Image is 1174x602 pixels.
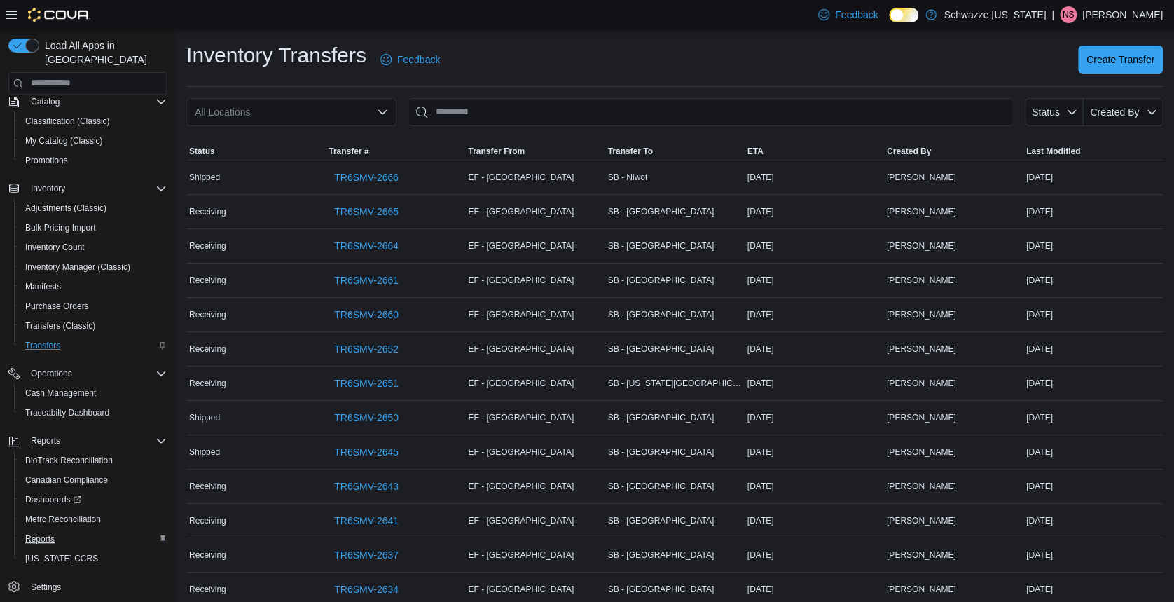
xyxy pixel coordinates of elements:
button: ETA [745,143,884,160]
span: Classification (Classic) [25,116,110,127]
button: My Catalog (Classic) [14,131,172,151]
span: Traceabilty Dashboard [20,404,167,421]
span: [PERSON_NAME] [887,515,956,526]
span: Cash Management [20,385,167,402]
button: Inventory Manager (Classic) [14,257,172,277]
button: Inventory [25,180,71,197]
span: SB - [GEOGRAPHIC_DATA] [607,481,714,492]
span: EF - [GEOGRAPHIC_DATA] [468,446,574,458]
a: Transfers [20,337,66,354]
span: Inventory Count [25,242,85,253]
a: Dashboards [14,490,172,509]
span: TR6SMV-2664 [334,239,399,253]
span: Status [189,146,215,157]
a: My Catalog (Classic) [20,132,109,149]
span: SB - [GEOGRAPHIC_DATA] [607,309,714,320]
span: [PERSON_NAME] [887,309,956,320]
span: SB - [GEOGRAPHIC_DATA] [607,549,714,561]
a: TR6SMV-2666 [329,163,404,191]
a: TR6SMV-2637 [329,541,404,569]
span: Receiving [189,378,226,389]
button: Status [186,143,326,160]
span: [PERSON_NAME] [887,549,956,561]
button: Classification (Classic) [14,111,172,131]
span: Receiving [189,481,226,492]
a: TR6SMV-2651 [329,369,404,397]
span: SB - [GEOGRAPHIC_DATA] [607,446,714,458]
span: Shipped [189,172,220,183]
button: Reports [14,529,172,549]
a: TR6SMV-2664 [329,232,404,260]
span: Settings [31,582,61,593]
a: Feedback [375,46,446,74]
span: Feedback [835,8,878,22]
span: Transfers (Classic) [20,317,167,334]
a: TR6SMV-2660 [329,301,404,329]
span: Manifests [20,278,167,295]
span: [PERSON_NAME] [887,412,956,423]
button: Adjustments (Classic) [14,198,172,218]
div: [DATE] [745,341,884,357]
span: Inventory Manager (Classic) [20,259,167,275]
span: Last Modified [1026,146,1080,157]
span: EF - [GEOGRAPHIC_DATA] [468,206,574,217]
span: EF - [GEOGRAPHIC_DATA] [468,481,574,492]
div: [DATE] [1023,238,1163,254]
span: Create Transfer [1086,53,1154,67]
div: [DATE] [1023,444,1163,460]
span: TR6SMV-2634 [334,582,399,596]
span: Transfer To [607,146,652,157]
a: Promotions [20,152,74,169]
a: Transfers (Classic) [20,317,101,334]
div: [DATE] [1023,512,1163,529]
span: Receiving [189,549,226,561]
span: TR6SMV-2637 [334,548,399,562]
span: TR6SMV-2665 [334,205,399,219]
span: Transfer # [329,146,368,157]
span: My Catalog (Classic) [25,135,103,146]
a: TR6SMV-2652 [329,335,404,363]
span: Created By [1090,107,1139,118]
span: Transfers [20,337,167,354]
span: Catalog [31,96,60,107]
a: Settings [25,579,67,596]
span: My Catalog (Classic) [20,132,167,149]
button: Last Modified [1023,143,1163,160]
span: Dark Mode [889,22,890,23]
button: Create Transfer [1078,46,1163,74]
span: Transfer From [468,146,525,157]
span: Bulk Pricing Import [20,219,167,236]
span: Receiving [189,275,226,286]
span: Cash Management [25,388,96,399]
button: Transfer From [465,143,605,160]
a: TR6SMV-2665 [329,198,404,226]
a: Metrc Reconciliation [20,511,106,528]
span: Metrc Reconciliation [20,511,167,528]
h1: Inventory Transfers [186,41,366,69]
a: Traceabilty Dashboard [20,404,115,421]
span: Settings [25,578,167,596]
span: SB - [GEOGRAPHIC_DATA] [607,412,714,423]
span: EF - [GEOGRAPHIC_DATA] [468,309,574,320]
div: [DATE] [745,272,884,289]
span: EF - [GEOGRAPHIC_DATA] [468,549,574,561]
span: EF - [GEOGRAPHIC_DATA] [468,584,574,595]
span: TR6SMV-2645 [334,445,399,459]
a: Reports [20,531,60,547]
button: Inventory Count [14,238,172,257]
span: Receiving [189,584,226,595]
a: TR6SMV-2641 [329,507,404,535]
span: Shipped [189,412,220,423]
div: [DATE] [745,444,884,460]
div: [DATE] [1023,272,1163,289]
span: SB - [US_STATE][GEOGRAPHIC_DATA] [607,378,741,389]
span: EF - [GEOGRAPHIC_DATA] [468,172,574,183]
span: Reports [25,432,167,449]
span: BioTrack Reconciliation [20,452,167,469]
a: Inventory Count [20,239,90,256]
button: BioTrack Reconciliation [14,451,172,470]
span: [PERSON_NAME] [887,206,956,217]
div: Nate Shelton [1060,6,1077,23]
a: TR6SMV-2645 [329,438,404,466]
div: [DATE] [745,238,884,254]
